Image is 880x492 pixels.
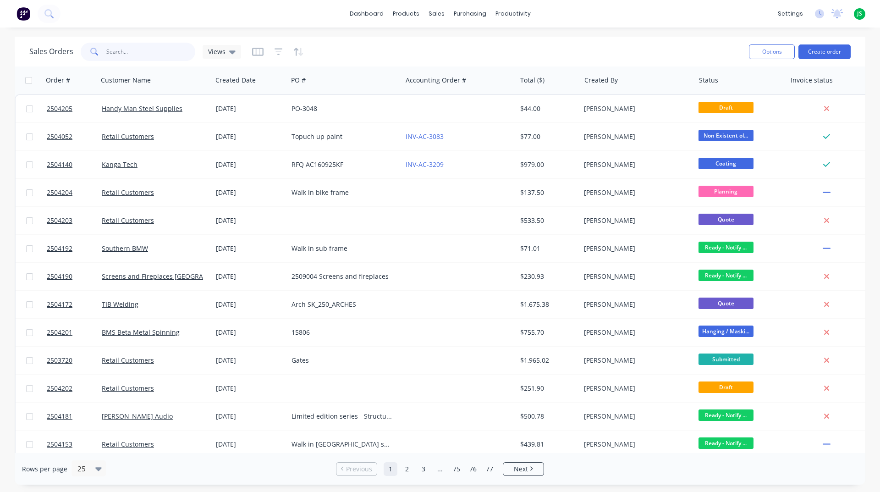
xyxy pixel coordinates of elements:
div: Created Date [215,76,256,85]
div: settings [773,7,808,21]
a: Page 76 [466,462,480,476]
span: 2503720 [47,356,72,365]
span: 2504201 [47,328,72,337]
div: [PERSON_NAME] [584,272,686,281]
a: BMS Beta Metal Spinning [102,328,180,337]
div: Walk in [GEOGRAPHIC_DATA] seat ends x 4 [291,440,393,449]
span: Ready - Notify ... [698,242,753,253]
ul: Pagination [332,462,548,476]
span: Rows per page [22,464,67,474]
a: Screens and Fireplaces [GEOGRAPHIC_DATA] [102,272,238,281]
div: PO # [291,76,306,85]
div: $230.93 [520,272,574,281]
div: $1,675.38 [520,300,574,309]
div: $77.00 [520,132,574,141]
div: $500.78 [520,412,574,421]
span: 2504190 [47,272,72,281]
a: 2504201 [47,319,102,346]
div: productivity [491,7,535,21]
span: Views [208,47,225,56]
div: Walk in sub frame [291,244,393,253]
div: [PERSON_NAME] [584,132,686,141]
a: 2504140 [47,151,102,178]
a: Page 1 is your current page [384,462,397,476]
a: Handy Man Steel Supplies [102,104,182,113]
div: Order # [46,76,70,85]
div: PO-3048 [291,104,393,113]
div: [PERSON_NAME] [584,188,686,197]
div: [DATE] [216,272,284,281]
a: 2504172 [47,291,102,318]
div: [PERSON_NAME] [584,440,686,449]
div: $755.70 [520,328,574,337]
div: [PERSON_NAME] [584,412,686,421]
a: Kanga Tech [102,160,137,169]
span: Ready - Notify ... [698,409,753,421]
div: Arch SK_250_ARCHES [291,300,393,309]
span: Draft [698,381,753,393]
span: 2504204 [47,188,72,197]
button: Options [749,44,795,59]
div: $439.81 [520,440,574,449]
span: 2504205 [47,104,72,113]
span: 2504153 [47,440,72,449]
a: Page 75 [450,462,463,476]
div: $251.90 [520,384,574,393]
a: Retail Customers [102,356,154,365]
div: Status [699,76,718,85]
div: Customer Name [101,76,151,85]
span: 2504181 [47,412,72,421]
span: Previous [346,464,372,474]
a: Retail Customers [102,384,154,392]
div: $979.00 [520,160,574,169]
div: [DATE] [216,188,284,197]
div: RFQ AC160925KF [291,160,393,169]
a: 2504202 [47,375,102,402]
div: Limited edition series - Structura Medium Bronze [291,412,393,421]
a: INV-AC-3083 [406,132,444,141]
a: 2503720 [47,347,102,374]
span: 2504202 [47,384,72,393]
a: 2504204 [47,179,102,206]
a: Jump forward [433,462,447,476]
span: Planning [698,186,753,197]
span: Quote [698,298,753,309]
span: Next [514,464,528,474]
div: [PERSON_NAME] [584,384,686,393]
a: dashboard [345,7,388,21]
h1: Sales Orders [29,47,73,56]
div: sales [424,7,449,21]
div: purchasing [449,7,491,21]
span: Quote [698,214,753,225]
div: $137.50 [520,188,574,197]
span: Submitted [698,354,753,365]
span: 2504203 [47,216,72,225]
a: 2504181 [47,403,102,430]
input: Search... [106,43,196,61]
a: 2504203 [47,207,102,234]
div: [DATE] [216,216,284,225]
div: $44.00 [520,104,574,113]
div: Created By [584,76,618,85]
div: [DATE] [216,384,284,393]
a: Retail Customers [102,188,154,197]
span: Coating [698,158,753,169]
div: [PERSON_NAME] [584,328,686,337]
div: Walk in bike frame [291,188,393,197]
a: [PERSON_NAME] Audio [102,412,173,420]
div: [DATE] [216,356,284,365]
div: Invoice status [791,76,833,85]
a: Retail Customers [102,216,154,225]
div: [DATE] [216,300,284,309]
div: [DATE] [216,328,284,337]
a: 2504205 [47,95,102,122]
div: [PERSON_NAME] [584,244,686,253]
div: [PERSON_NAME] [584,300,686,309]
div: products [388,7,424,21]
span: Draft [698,102,753,113]
span: JS [857,10,862,18]
div: 15806 [291,328,393,337]
div: [DATE] [216,104,284,113]
a: 2504190 [47,263,102,290]
a: Page 3 [417,462,430,476]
